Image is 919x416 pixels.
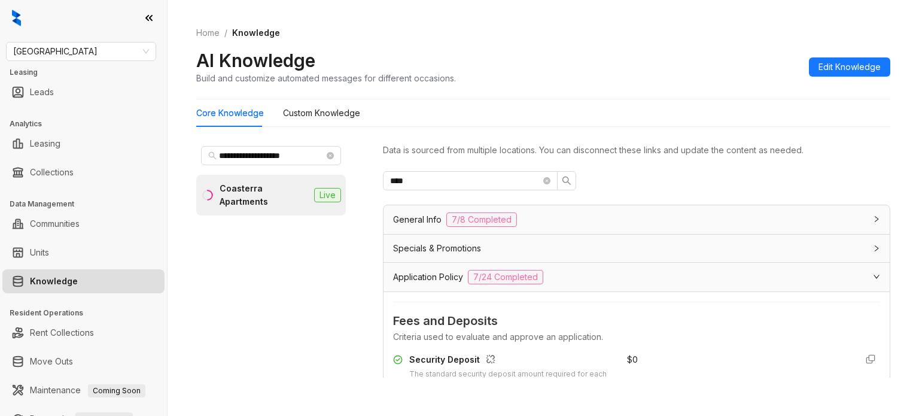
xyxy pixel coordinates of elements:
h2: AI Knowledge [196,49,315,72]
div: Data is sourced from multiple locations. You can disconnect these links and update the content as... [383,144,890,157]
span: close-circle [543,177,550,184]
div: Custom Knowledge [283,107,360,120]
h3: Leasing [10,67,167,78]
span: close-circle [327,152,334,159]
div: The standard security deposit amount required for each unit. [409,369,613,391]
a: Move Outs [30,350,73,374]
a: Leads [30,80,54,104]
button: Edit Knowledge [809,57,890,77]
span: Application Policy [393,271,463,284]
div: $ 0 [627,353,638,366]
div: Specials & Promotions [384,235,890,262]
span: expanded [873,273,880,280]
span: Edit Knowledge [818,60,881,74]
span: search [208,151,217,160]
div: Coasterra Apartments [220,182,309,208]
span: collapsed [873,215,880,223]
div: General Info7/8 Completed [384,205,890,234]
div: Core Knowledge [196,107,264,120]
span: collapsed [873,245,880,252]
span: Live [314,188,341,202]
span: Fees and Deposits [393,312,880,330]
li: Maintenance [2,378,165,402]
span: 7/8 Completed [446,212,517,227]
h3: Data Management [10,199,167,209]
li: Knowledge [2,269,165,293]
li: / [224,26,227,40]
li: Collections [2,160,165,184]
a: Communities [30,212,80,236]
a: Rent Collections [30,321,94,345]
div: Application Policy7/24 Completed [384,263,890,291]
span: Fairfield [13,42,149,60]
span: General Info [393,213,442,226]
li: Rent Collections [2,321,165,345]
li: Units [2,241,165,265]
span: Specials & Promotions [393,242,481,255]
li: Leasing [2,132,165,156]
a: Home [194,26,222,40]
span: Coming Soon [88,384,145,397]
div: Build and customize automated messages for different occasions. [196,72,456,84]
li: Move Outs [2,350,165,374]
span: 7/24 Completed [468,270,543,284]
span: Knowledge [232,28,280,38]
li: Communities [2,212,165,236]
span: search [562,176,571,186]
a: Collections [30,160,74,184]
h3: Resident Operations [10,308,167,318]
div: Criteria used to evaluate and approve an application. [393,330,880,344]
a: Leasing [30,132,60,156]
div: Security Deposit [409,353,613,369]
h3: Analytics [10,119,167,129]
img: logo [12,10,21,26]
li: Leads [2,80,165,104]
a: Units [30,241,49,265]
a: Knowledge [30,269,78,293]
